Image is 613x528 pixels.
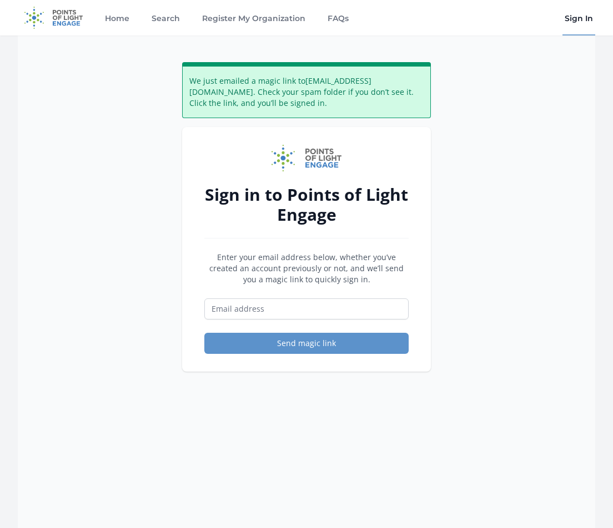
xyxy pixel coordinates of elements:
[204,185,409,225] h2: Sign in to Points of Light Engage
[204,298,409,319] input: Email address
[272,145,341,171] img: Points of Light Engage logo
[182,62,431,118] div: We just emailed a magic link to [EMAIL_ADDRESS][DOMAIN_NAME] . Check your spam folder if you don’...
[204,333,409,354] button: Send magic link
[204,252,409,285] p: Enter your email address below, whether you’ve created an account previously or not, and we’ll se...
